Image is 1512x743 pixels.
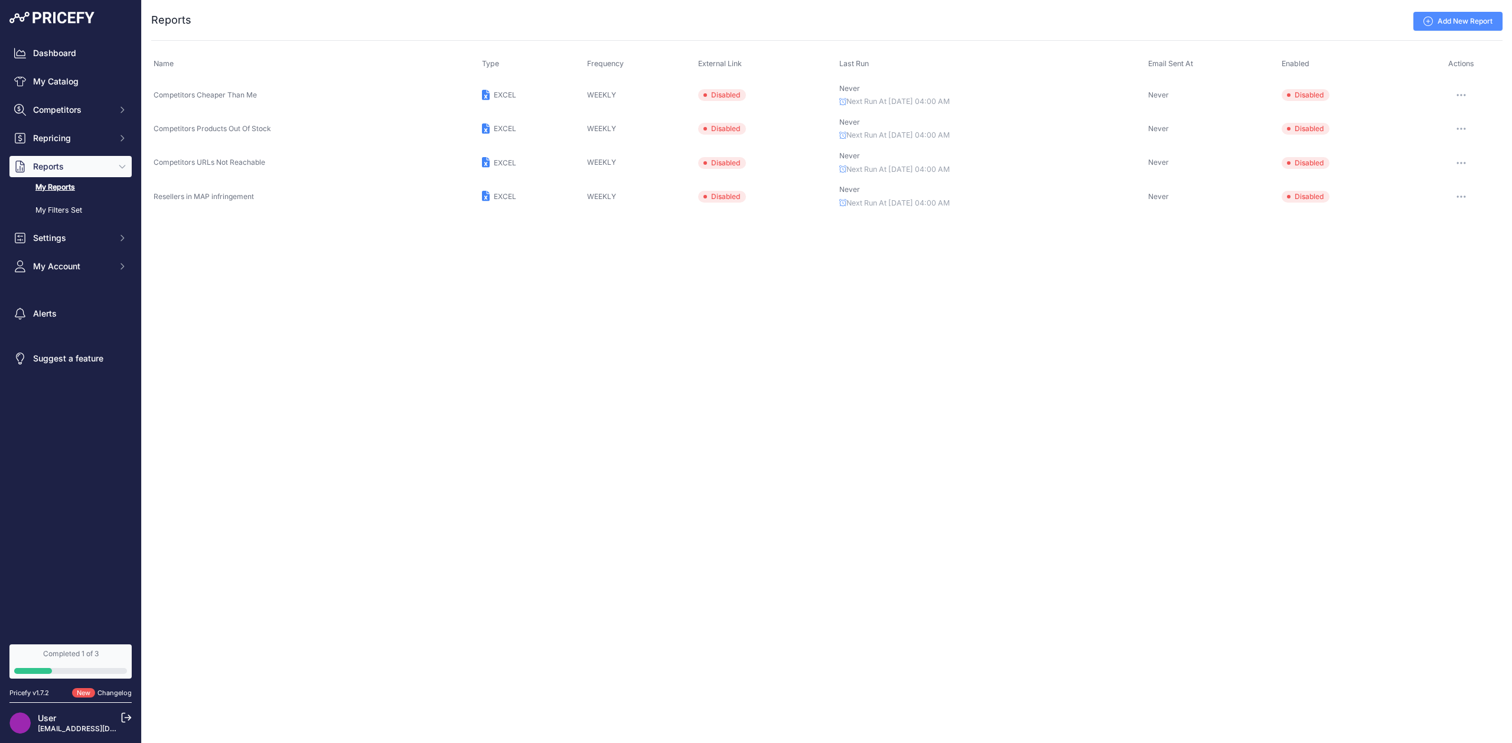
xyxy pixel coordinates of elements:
a: Changelog [97,689,132,697]
span: Never [839,185,860,194]
a: Completed 1 of 3 [9,644,132,679]
button: My Account [9,256,132,277]
h2: Reports [151,12,191,28]
span: Settings [33,232,110,244]
span: Actions [1448,59,1474,68]
button: Settings [9,227,132,249]
span: External Link [698,59,742,68]
button: Repricing [9,128,132,149]
a: User [38,713,56,723]
span: Repricing [33,132,110,144]
div: Pricefy v1.7.2 [9,688,49,698]
span: My Account [33,260,110,272]
p: Next Run At [DATE] 04:00 AM [839,198,1143,209]
p: Next Run At [DATE] 04:00 AM [839,96,1143,107]
span: Never [1148,90,1169,99]
span: Name [154,59,174,68]
a: Suggest a feature [9,348,132,369]
span: New [72,688,95,698]
span: Competitors Cheaper Than Me [154,90,257,99]
span: Last Run [839,59,869,68]
span: Disabled [698,157,746,169]
a: My Reports [9,177,132,198]
nav: Sidebar [9,43,132,630]
span: Competitors [33,104,110,116]
img: Pricefy Logo [9,12,94,24]
span: WEEKLY [587,90,616,99]
span: Disabled [1282,123,1329,135]
p: Next Run At [DATE] 04:00 AM [839,130,1143,141]
span: EXCEL [494,192,516,201]
span: Disabled [1282,157,1329,169]
span: EXCEL [494,90,516,99]
span: Disabled [698,191,746,203]
span: Never [1148,158,1169,167]
span: Type [482,59,499,68]
a: My Filters Set [9,200,132,221]
a: [EMAIL_ADDRESS][DOMAIN_NAME] [38,724,161,733]
span: Never [839,118,860,126]
span: Reports [33,161,110,172]
span: Never [1148,124,1169,133]
span: Disabled [1282,191,1329,203]
span: Competitors Products Out Of Stock [154,124,271,133]
p: Next Run At [DATE] 04:00 AM [839,164,1143,175]
span: EXCEL [494,158,516,167]
a: Add New Report [1413,12,1503,31]
span: Resellers in MAP infringement [154,192,254,201]
span: Disabled [1282,89,1329,101]
span: Disabled [698,89,746,101]
span: Competitors URLs Not Reachable [154,158,265,167]
span: Never [839,84,860,93]
a: My Catalog [9,71,132,92]
span: EXCEL [494,124,516,133]
span: WEEKLY [587,124,616,133]
div: Completed 1 of 3 [14,649,127,659]
a: Dashboard [9,43,132,64]
button: Competitors [9,99,132,120]
span: WEEKLY [587,158,616,167]
a: Alerts [9,303,132,324]
span: WEEKLY [587,192,616,201]
span: Never [1148,192,1169,201]
span: Disabled [698,123,746,135]
span: Enabled [1282,59,1309,68]
span: Email Sent At [1148,59,1193,68]
button: Reports [9,156,132,177]
span: Frequency [587,59,624,68]
span: Never [839,151,860,160]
